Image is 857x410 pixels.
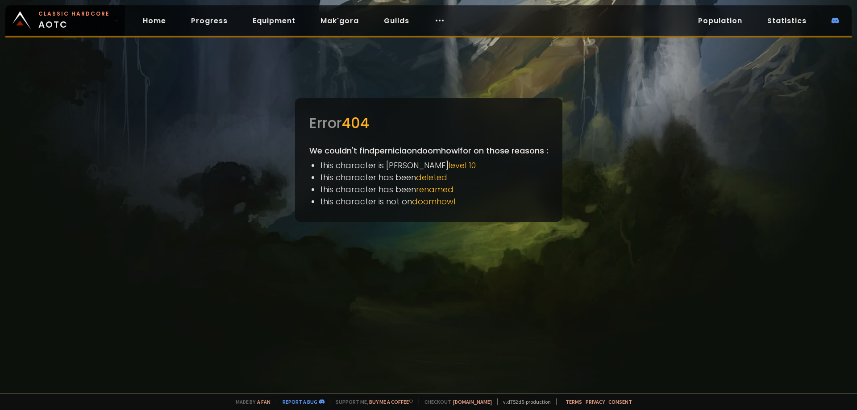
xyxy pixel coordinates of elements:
[320,159,548,171] li: this character is [PERSON_NAME]
[453,398,492,405] a: [DOMAIN_NAME]
[320,195,548,207] li: this character is not on
[309,112,548,134] div: Error
[330,398,413,405] span: Support me,
[320,183,548,195] li: this character has been
[5,5,125,36] a: Classic HardcoreAOTC
[608,398,632,405] a: Consent
[419,398,492,405] span: Checkout
[566,398,582,405] a: Terms
[691,12,749,30] a: Population
[760,12,814,30] a: Statistics
[257,398,270,405] a: a fan
[416,172,447,183] span: deleted
[342,113,369,133] span: 404
[230,398,270,405] span: Made by
[245,12,303,30] a: Equipment
[416,184,453,195] span: renamed
[412,196,455,207] span: doomhowl
[283,398,317,405] a: Report a bug
[497,398,551,405] span: v. d752d5 - production
[136,12,173,30] a: Home
[295,98,562,222] div: We couldn't find pernicia on doomhowl for on those reasons :
[586,398,605,405] a: Privacy
[38,10,110,31] span: AOTC
[313,12,366,30] a: Mak'gora
[449,160,476,171] span: level 10
[369,398,413,405] a: Buy me a coffee
[320,171,548,183] li: this character has been
[184,12,235,30] a: Progress
[38,10,110,18] small: Classic Hardcore
[377,12,416,30] a: Guilds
